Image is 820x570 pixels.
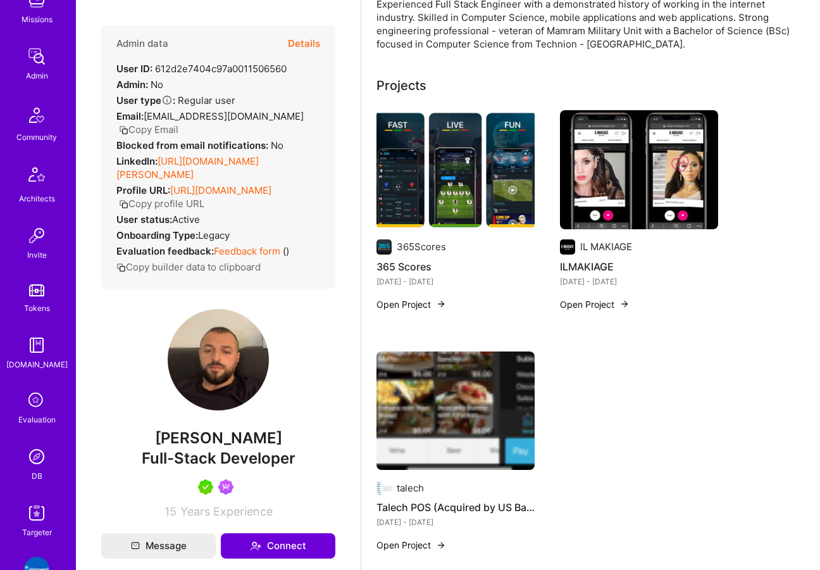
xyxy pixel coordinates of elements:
button: Copy profile URL [119,197,204,210]
i: icon Copy [119,125,128,135]
div: Projects [376,76,426,95]
img: 365 Scores [376,110,535,229]
strong: Profile URL: [116,184,170,196]
div: [DATE] - [DATE] [376,275,535,288]
span: Years Experience [180,505,273,518]
img: A.Teamer in Residence [198,479,213,495]
i: icon SelectionTeam [25,389,49,413]
strong: Admin: [116,79,148,91]
h4: ILMAKIAGE [560,258,718,275]
div: Missions [22,13,53,26]
div: 365Scores [397,240,446,253]
img: admin teamwork [24,44,49,69]
strong: Blocked from email notifications: [116,139,271,151]
h4: Admin data [116,38,168,49]
div: 612d2e7404c97a0011506560 [116,62,287,75]
span: legacy [198,229,230,241]
img: Been on Mission [218,479,233,495]
button: Open Project [376,538,446,552]
div: Architects [19,192,55,205]
div: IL MAKIAGE [580,240,632,253]
div: No [116,139,283,152]
strong: User type : [116,94,175,106]
img: ILMAKIAGE [560,110,718,229]
span: Full-Stack Developer [142,449,295,467]
button: Copy Email [119,123,178,136]
img: Skill Targeter [24,500,49,526]
a: [URL][DOMAIN_NAME][PERSON_NAME] [116,155,259,180]
div: Regular user [116,94,235,107]
div: [DATE] - [DATE] [376,516,535,529]
button: Details [288,25,320,62]
div: [DOMAIN_NAME] [6,358,68,371]
i: icon Connect [250,540,261,552]
i: Help [161,94,173,106]
img: Invite [24,223,49,248]
i: icon Copy [116,263,126,272]
button: Open Project [376,298,446,311]
img: Architects [22,161,52,192]
div: Targeter [22,526,52,539]
strong: LinkedIn: [116,155,158,167]
strong: Evaluation feedback: [116,245,214,257]
img: Company logo [560,239,575,255]
i: icon Copy [119,199,128,209]
h4: 365 Scores [376,258,535,275]
img: Community [22,100,52,130]
span: [PERSON_NAME] [101,429,335,448]
div: DB [32,469,42,483]
button: Copy builder data to clipboard [116,260,261,274]
img: Admin Search [24,444,49,469]
button: Connect [221,533,335,559]
a: [URL][DOMAIN_NAME] [170,184,271,196]
div: Admin [26,69,48,82]
div: No [116,78,163,91]
div: Invite [27,248,47,262]
div: Tokens [24,301,50,315]
img: User Avatar [168,309,269,410]
img: arrow-right [436,540,446,550]
div: [DATE] - [DATE] [560,275,718,288]
img: Talech POS (Acquired by US Bank) [376,351,535,471]
i: icon Mail [131,541,140,550]
strong: Onboarding Type: [116,229,198,241]
img: Company logo [376,480,392,495]
img: Company logo [376,239,392,255]
img: arrow-right [436,299,446,309]
div: Evaluation [18,413,56,426]
strong: Email: [116,110,144,122]
span: [EMAIL_ADDRESS][DOMAIN_NAME] [144,110,304,122]
img: tokens [29,284,44,296]
img: arrow-right [619,299,630,309]
div: ( ) [116,244,289,258]
h4: Talech POS (Acquired by US Bank) [376,499,535,516]
div: Community [16,130,57,144]
strong: User ID: [116,63,152,75]
a: Feedback form [214,245,280,257]
button: Open Project [560,298,630,311]
strong: User status: [116,213,172,225]
div: talech [397,481,424,495]
button: Message [101,533,216,559]
span: 15 [165,505,177,518]
img: guide book [24,332,49,358]
span: Active [172,213,200,225]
